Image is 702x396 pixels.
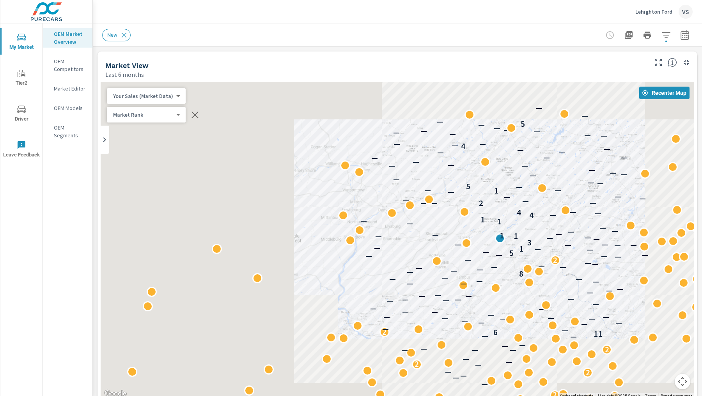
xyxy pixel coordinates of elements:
p: 4 [517,208,521,217]
p: — [393,128,400,137]
p: — [500,315,507,324]
p: — [432,230,439,240]
div: OEM Competitors [43,55,92,75]
div: OEM Market Overview [43,28,92,48]
p: 3 [527,238,532,247]
p: — [442,273,448,282]
p: — [585,258,591,268]
p: 1 [500,231,504,240]
p: — [581,320,588,329]
p: 5 [509,249,514,258]
p: — [481,380,488,389]
p: — [604,144,610,154]
p: — [386,296,393,305]
p: — [543,153,550,162]
p: — [565,240,571,250]
span: Find the biggest opportunities in your market for your inventory. Understand by postal code where... [668,58,677,67]
div: OEM Segments [43,122,92,141]
p: — [589,314,595,323]
p: — [407,279,413,288]
button: Apply Filters [658,27,674,43]
p: — [407,267,413,276]
span: Driver [3,105,40,124]
p: — [610,168,616,178]
p: 2 [586,368,590,377]
p: — [570,208,576,217]
div: Your Sales (Market Data) [107,92,179,100]
p: — [452,141,458,150]
p: 5 [466,182,470,191]
p: — [389,274,396,284]
p: — [402,195,409,204]
p: — [587,178,594,187]
p: — [453,373,459,382]
p: — [576,275,582,284]
p: — [630,240,637,250]
p: — [437,117,443,126]
p: — [365,251,372,261]
p: — [642,250,649,260]
p: — [603,313,609,322]
p: — [418,291,425,301]
div: nav menu [0,23,43,167]
p: — [472,345,479,355]
p: — [443,296,449,305]
p: — [587,288,594,297]
p: — [455,240,461,249]
p: — [597,179,604,188]
p: — [599,223,606,233]
p: — [589,165,596,175]
p: Market Rank [113,111,173,118]
p: — [612,226,619,236]
p: — [475,360,482,369]
p: — [550,210,557,220]
p: — [416,263,422,273]
p: 8 [519,269,523,279]
p: OEM Competitors [54,57,86,73]
p: — [522,197,529,206]
p: — [450,266,457,275]
p: — [538,262,545,271]
p: — [587,245,593,254]
button: Map camera controls [675,374,690,389]
p: — [460,279,467,288]
button: Minimize Widget [680,56,693,69]
h5: Market View [105,61,149,69]
p: 2 [479,199,483,208]
p: — [555,229,562,239]
p: — [402,307,409,316]
p: — [479,139,486,149]
p: — [463,354,469,364]
p: 4 [529,211,534,220]
p: — [360,216,367,226]
p: Last 6 months [105,70,144,79]
p: — [394,139,400,149]
button: "Export Report to PDF" [621,27,636,43]
div: New [102,29,131,41]
p: — [478,318,485,327]
p: — [570,332,577,341]
p: — [389,161,395,170]
button: Select Date Range [677,27,693,43]
span: My Market [3,33,40,52]
p: — [393,175,400,184]
p: — [464,255,471,265]
p: — [592,277,599,286]
p: — [530,171,536,180]
p: — [585,233,591,242]
p: — [592,259,599,269]
p: — [614,240,621,250]
p: — [442,314,448,323]
p: Lehighton Ford [635,8,672,15]
p: — [602,240,608,249]
p: — [593,234,600,244]
p: — [370,304,377,313]
p: — [516,183,523,192]
p: — [601,131,607,140]
p: — [581,111,588,121]
p: — [424,186,431,195]
span: Tier2 [3,69,40,88]
p: — [539,304,546,314]
span: Leave Feedback [3,140,40,160]
p: 1 [497,217,501,226]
